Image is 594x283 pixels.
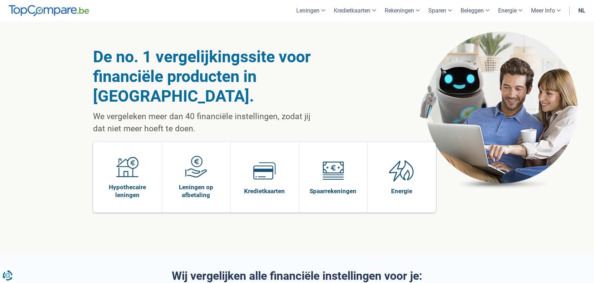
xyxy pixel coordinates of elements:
a: Hypothecaire leningen Hypothecaire leningen [93,142,162,213]
span: Leningen op afbetaling [166,183,227,199]
h2: Wij vergelijken alle financiële instellingen voor je: [93,270,501,282]
img: Kredietkaarten [253,160,276,182]
span: Hypothecaire leningen [97,183,158,199]
img: TopCompare [9,5,89,16]
h1: De no. 1 vergelijkingssite voor financiële producten in [GEOGRAPHIC_DATA]. [93,47,317,106]
span: Spaarrekeningen [310,187,356,195]
img: Hypothecaire leningen [116,156,138,178]
a: Leningen op afbetaling Leningen op afbetaling [162,142,230,213]
span: Energie [391,187,412,195]
img: Spaarrekeningen [322,160,344,182]
p: We vergeleken meer dan 40 financiële instellingen, zodat jij dat niet meer hoeft te doen. [93,111,317,135]
img: Leningen op afbetaling [185,156,207,178]
img: Energie [389,160,414,182]
a: Kredietkaarten Kredietkaarten [230,142,299,213]
span: Kredietkaarten [244,187,285,195]
a: Energie Energie [367,142,436,213]
a: Spaarrekeningen Spaarrekeningen [299,142,367,213]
